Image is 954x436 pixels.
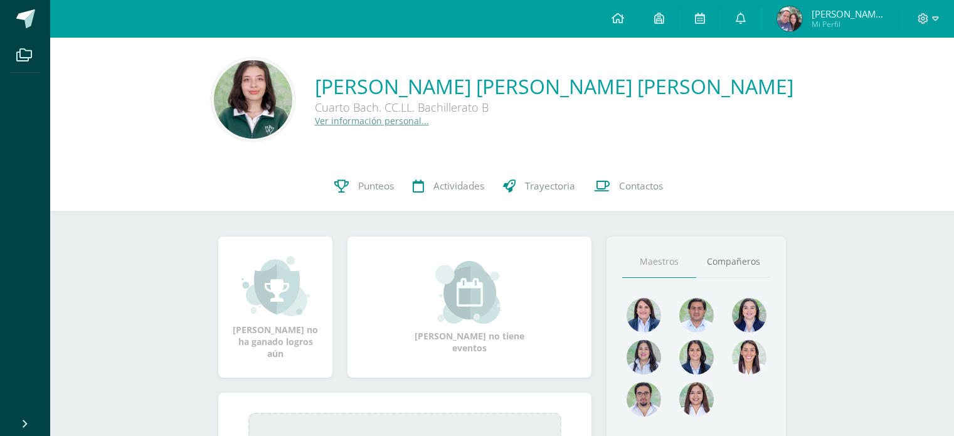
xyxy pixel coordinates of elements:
img: d7e1be39c7a5a7a89cfb5608a6c66141.png [627,382,661,417]
img: d4e0c534ae446c0d00535d3bb96704e9.png [679,340,714,375]
img: event_small.png [435,261,504,324]
div: [PERSON_NAME] no tiene eventos [407,261,533,354]
span: Trayectoria [525,179,575,193]
img: 1be4a43e63524e8157c558615cd4c825.png [679,382,714,417]
span: Mi Perfil [812,19,887,29]
a: Ver información personal... [315,115,429,127]
img: 4477f7ca9110c21fc6bc39c35d56baaa.png [627,298,661,332]
img: 9ac96947a5a04288466299e55bb99543.png [214,60,292,139]
span: Punteos [358,179,394,193]
div: Cuarto Bach. CC.LL. Bachillerato B [315,100,691,115]
img: b381bdac4676c95086dea37a46e4db4c.png [777,6,802,31]
div: [PERSON_NAME] no ha ganado logros aún [231,255,320,359]
span: Contactos [619,179,663,193]
a: Contactos [585,161,672,211]
span: [PERSON_NAME] Mercedes [812,8,887,20]
a: Trayectoria [494,161,585,211]
img: 38d188cc98c34aa903096de2d1c9671e.png [732,340,766,375]
a: Compañeros [696,246,770,278]
img: achievement_small.png [241,255,310,317]
a: Actividades [403,161,494,211]
a: Maestros [622,246,696,278]
img: 1e7bfa517bf798cc96a9d855bf172288.png [679,298,714,332]
a: Punteos [325,161,403,211]
span: Actividades [433,179,484,193]
img: 1934cc27df4ca65fd091d7882280e9dd.png [627,340,661,375]
img: 468d0cd9ecfcbce804e3ccd48d13f1ad.png [732,298,766,332]
a: [PERSON_NAME] [PERSON_NAME] [PERSON_NAME] [315,73,793,100]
